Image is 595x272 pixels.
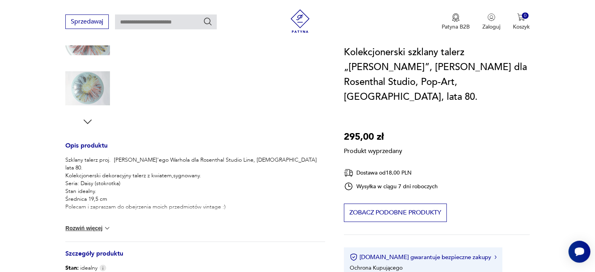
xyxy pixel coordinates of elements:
[344,45,530,104] h1: Kolekcjonerski szklany talerz „[PERSON_NAME]”, [PERSON_NAME] dla Rosenthal Studio, Pop-Art, [GEOG...
[344,130,402,144] p: 295,00 zł
[65,156,325,211] p: Szklany talerz proj. [PERSON_NAME]'ego Warhola dla Rosenthal Studio Line, [DEMOGRAPHIC_DATA] lata...
[344,168,438,178] div: Dostawa od 18,00 PLN
[350,264,403,272] li: Ochrona Kupującego
[442,13,470,31] button: Patyna B2B
[452,13,460,22] img: Ikona medalu
[65,264,79,272] b: Stan:
[99,265,106,271] img: Info icon
[65,14,109,29] button: Sprzedawaj
[344,182,438,191] div: Wysyłka w ciągu 7 dni roboczych
[203,17,212,26] button: Szukaj
[288,9,312,33] img: Patyna - sklep z meblami i dekoracjami vintage
[442,13,470,31] a: Ikona medaluPatyna B2B
[344,168,353,178] img: Ikona dostawy
[494,255,497,259] img: Ikona strzałki w prawo
[103,224,111,232] img: chevron down
[442,23,470,31] p: Patyna B2B
[522,13,528,19] div: 0
[513,13,530,31] button: 0Koszyk
[350,253,358,261] img: Ikona certyfikatu
[65,224,111,232] button: Rozwiń więcej
[344,144,402,155] p: Produkt wyprzedany
[350,253,496,261] button: [DOMAIN_NAME] gwarantuje bezpieczne zakupy
[517,13,525,21] img: Ikona koszyka
[513,23,530,31] p: Koszyk
[487,13,495,21] img: Ikonka użytkownika
[568,241,590,263] iframe: Smartsupp widget button
[65,20,109,25] a: Sprzedawaj
[482,13,500,31] button: Zaloguj
[482,23,500,31] p: Zaloguj
[65,251,325,264] h3: Szczegóły produktu
[344,204,447,222] button: Zobacz podobne produkty
[65,264,97,272] span: idealny
[65,143,325,156] h3: Opis produktu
